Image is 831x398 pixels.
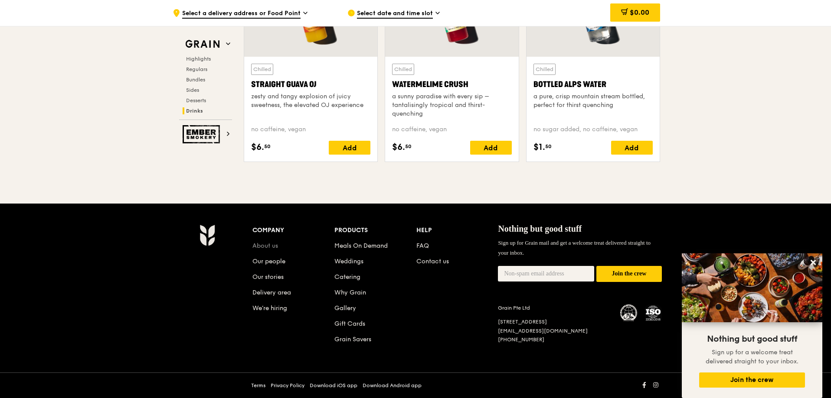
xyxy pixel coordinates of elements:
a: Terms [251,382,265,389]
div: no caffeine, vegan [251,125,370,134]
a: Our stories [252,273,284,281]
span: $0.00 [630,8,649,16]
a: [EMAIL_ADDRESS][DOMAIN_NAME] [498,328,588,334]
div: Chilled [392,64,414,75]
button: Join the crew [596,266,662,282]
a: Gallery [334,304,356,312]
a: Download iOS app [310,382,357,389]
button: Close [806,256,820,269]
a: Why Grain [334,289,366,296]
div: a pure, crisp mountain stream bottled, perfect for thirst quenching [533,92,653,110]
a: Contact us [416,258,449,265]
a: Privacy Policy [271,382,304,389]
span: Sign up for Grain mail and get a welcome treat delivered straight to your inbox. [498,239,651,256]
div: Watermelime Crush [392,78,511,91]
div: no caffeine, vegan [392,125,511,134]
img: Ember Smokery web logo [183,125,222,143]
span: 50 [545,143,552,150]
a: Meals On Demand [334,242,388,249]
a: FAQ [416,242,429,249]
a: Delivery area [252,289,291,296]
a: Weddings [334,258,363,265]
input: Non-spam email address [498,266,594,282]
div: Grain Pte Ltd [498,304,610,311]
span: Select a delivery address or Food Point [182,9,301,19]
div: Help [416,224,498,236]
div: Bottled Alps Water [533,78,653,91]
span: $6. [251,141,264,154]
span: Desserts [186,97,206,104]
div: a sunny paradise with every sip – tantalisingly tropical and thirst-quenching [392,92,511,118]
img: MUIS Halal Certified [620,304,638,322]
div: Straight Guava OJ [251,78,370,91]
a: About us [252,242,278,249]
span: 50 [264,143,271,150]
div: Add [611,141,653,155]
span: Select date and time slot [357,9,433,19]
a: Catering [334,273,360,281]
div: Add [329,141,370,155]
div: Add [470,141,512,155]
a: Download Android app [363,382,422,389]
span: $6. [392,141,405,154]
button: Join the crew [699,372,805,388]
span: Sign up for a welcome treat delivered straight to your inbox. [706,349,798,365]
div: [STREET_ADDRESS] [498,318,610,326]
div: Chilled [251,64,273,75]
div: Products [334,224,416,236]
div: Company [252,224,334,236]
a: Grain Savers [334,336,371,343]
div: zesty and tangy explosion of juicy sweetness, the elevated OJ experience [251,92,370,110]
span: Nothing but good stuff [707,334,797,344]
img: Grain [200,224,215,246]
span: Regulars [186,66,207,72]
span: 50 [405,143,412,150]
a: We’re hiring [252,304,287,312]
span: Highlights [186,56,211,62]
div: no sugar added, no caffeine, vegan [533,125,653,134]
a: Gift Cards [334,320,365,327]
span: Nothing but good stuff [498,224,582,233]
img: DSC07876-Edit02-Large.jpeg [682,253,822,322]
a: [PHONE_NUMBER] [498,337,544,343]
span: Bundles [186,77,205,83]
div: Chilled [533,64,556,75]
span: $1. [533,141,545,154]
img: ISO Certified [645,304,662,322]
span: Drinks [186,108,203,114]
a: Our people [252,258,285,265]
span: Sides [186,87,199,93]
img: Grain web logo [183,36,222,52]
